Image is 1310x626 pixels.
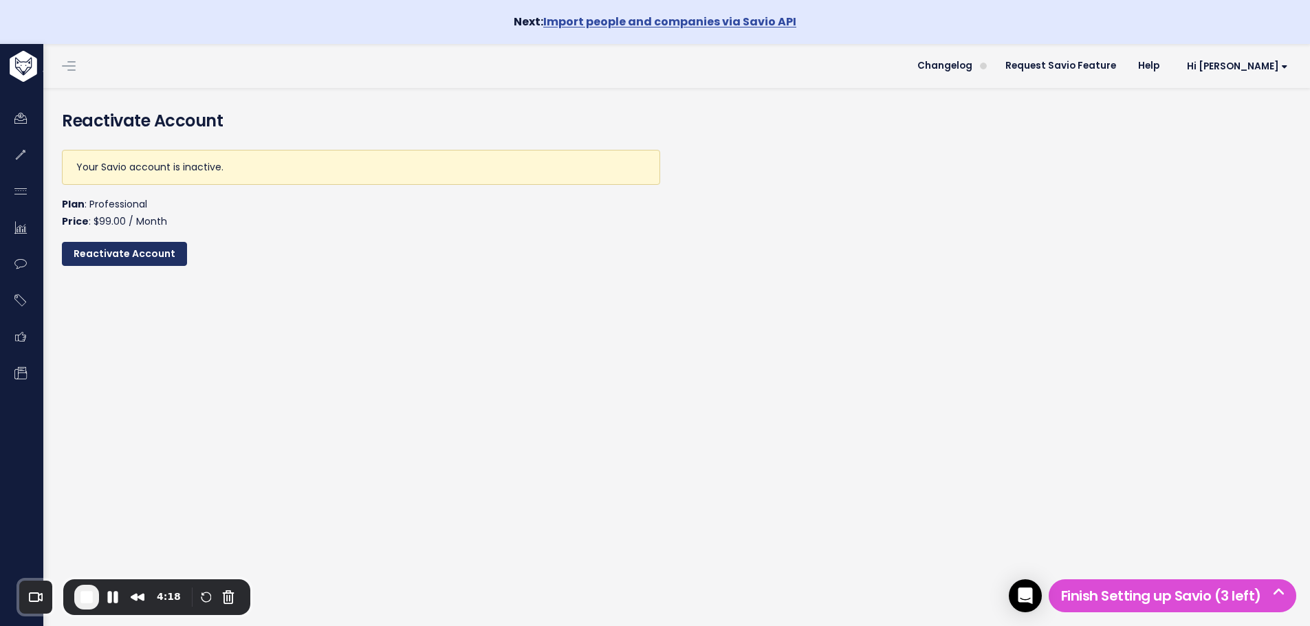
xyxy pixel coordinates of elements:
[62,197,85,211] strong: Plan
[1009,579,1042,612] div: Open Intercom Messenger
[1170,56,1299,77] a: Hi [PERSON_NAME]
[543,14,796,30] a: Import people and companies via Savio API
[62,109,1289,133] h4: Reactivate Account
[62,214,89,228] strong: Price
[62,150,660,185] div: Your Savio account is inactive.
[917,61,972,71] span: Changelog
[1055,585,1290,606] h5: Finish Setting up Savio (3 left)
[1187,61,1288,71] span: Hi [PERSON_NAME]
[6,51,113,82] img: logo-white.9d6f32f41409.svg
[994,56,1127,76] a: Request Savio Feature
[62,196,660,230] p: : Professional : $99.00 / Month
[514,14,796,30] strong: Next:
[62,242,187,267] input: Reactivate Account
[1127,56,1170,76] a: Help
